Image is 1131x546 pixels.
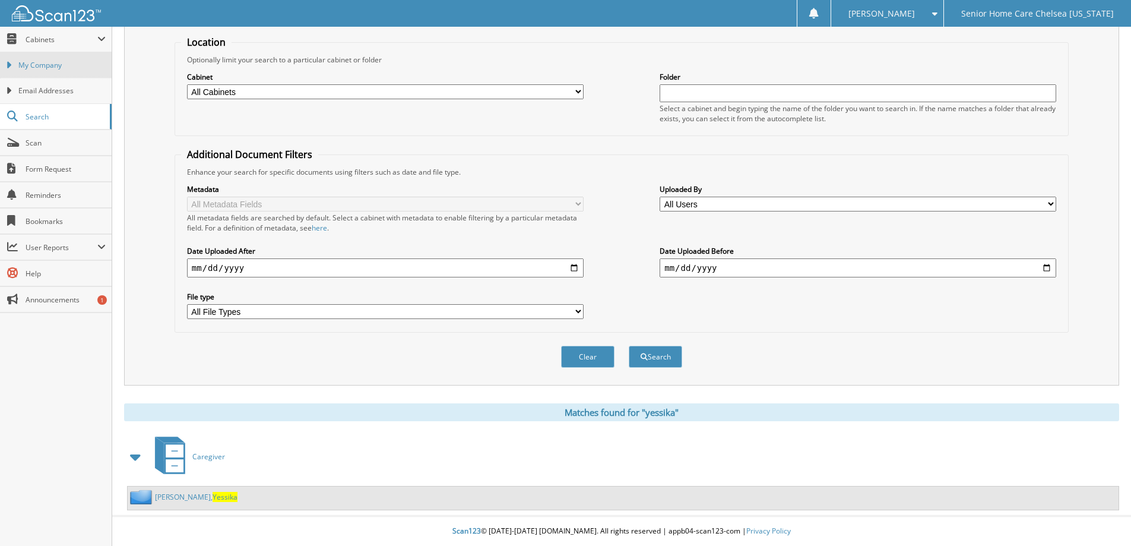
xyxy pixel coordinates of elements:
a: Privacy Policy [746,526,791,536]
div: Optionally limit your search to a particular cabinet or folder [181,55,1062,65]
span: Reminders [26,190,106,200]
button: Search [629,346,682,368]
label: File type [187,292,584,302]
img: folder2.png [130,490,155,504]
legend: Location [181,36,232,49]
span: Search [26,112,104,122]
span: Announcements [26,295,106,305]
label: Metadata [187,184,584,194]
button: Clear [561,346,614,368]
a: here [312,223,327,233]
img: scan123-logo-white.svg [12,5,101,21]
span: [PERSON_NAME] [848,10,915,17]
span: User Reports [26,242,97,253]
span: Yessika [213,492,237,502]
span: Scan [26,138,106,148]
span: Help [26,269,106,279]
span: My Company [18,60,106,71]
div: Matches found for "yessika" [124,403,1119,421]
div: © [DATE]-[DATE] [DOMAIN_NAME]. All rights reserved | appb04-scan123-com | [112,517,1131,546]
div: 1 [97,295,107,305]
span: Caregiver [192,452,225,462]
label: Date Uploaded After [187,246,584,256]
span: Email Addresses [18,86,106,96]
label: Cabinet [187,72,584,82]
label: Date Uploaded Before [660,246,1056,256]
label: Uploaded By [660,184,1056,194]
input: start [187,258,584,277]
input: end [660,258,1056,277]
span: Cabinets [26,34,97,45]
a: [PERSON_NAME],Yessika [155,492,237,502]
span: Bookmarks [26,216,106,226]
div: All metadata fields are searched by default. Select a cabinet with metadata to enable filtering b... [187,213,584,233]
div: Enhance your search for specific documents using filters such as date and file type. [181,167,1062,177]
span: Senior Home Care Chelsea [US_STATE] [961,10,1114,17]
label: Folder [660,72,1056,82]
a: Caregiver [148,433,225,480]
span: Scan123 [452,526,481,536]
div: Select a cabinet and begin typing the name of the folder you want to search in. If the name match... [660,103,1056,124]
legend: Additional Document Filters [181,148,318,161]
span: Form Request [26,164,106,174]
